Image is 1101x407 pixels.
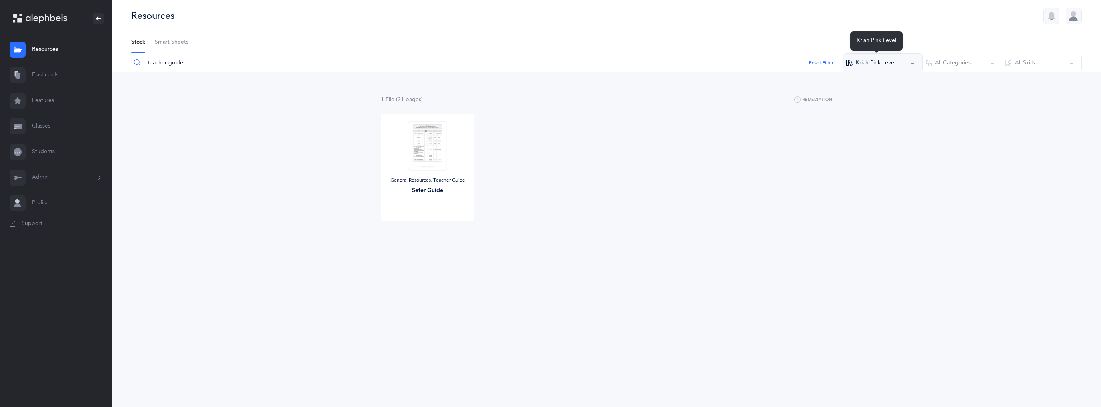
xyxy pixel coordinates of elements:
[155,38,188,46] span: Smart Sheets
[1002,53,1082,72] button: All Skills
[387,177,468,184] div: General Resources, Teacher Guide
[843,53,923,72] button: Kriah Pink Level
[922,53,1002,72] button: All Categories
[22,220,42,228] span: Support
[396,96,423,103] span: (21 page )
[387,186,468,195] div: Sefer Guide
[419,96,421,103] span: s
[381,96,394,103] span: 1 File
[794,95,832,105] button: Remediation
[809,59,833,66] button: Reset Filter
[408,121,447,171] img: Sefer_Guide_-_Pink_-_Kindergarten_thumbnail_1757362084.png
[131,9,174,22] div: Resources
[850,31,903,51] div: Kriah Pink Level
[131,53,843,72] input: Search Resources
